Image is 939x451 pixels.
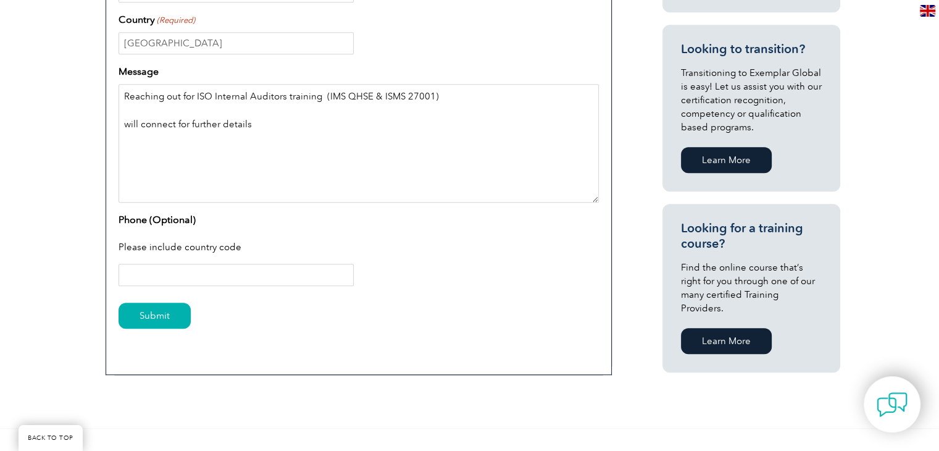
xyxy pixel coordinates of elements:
[119,232,599,264] div: Please include country code
[119,64,159,79] label: Message
[119,213,196,227] label: Phone (Optional)
[119,12,195,27] label: Country
[920,5,935,17] img: en
[681,221,822,251] h3: Looking for a training course?
[19,425,83,451] a: BACK TO TOP
[681,261,822,315] p: Find the online course that’s right for you through one of our many certified Training Providers.
[156,14,195,27] span: (Required)
[681,147,772,173] a: Learn More
[877,389,908,420] img: contact-chat.png
[681,328,772,354] a: Learn More
[119,303,191,329] input: Submit
[681,41,822,57] h3: Looking to transition?
[681,66,822,134] p: Transitioning to Exemplar Global is easy! Let us assist you with our certification recognition, c...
